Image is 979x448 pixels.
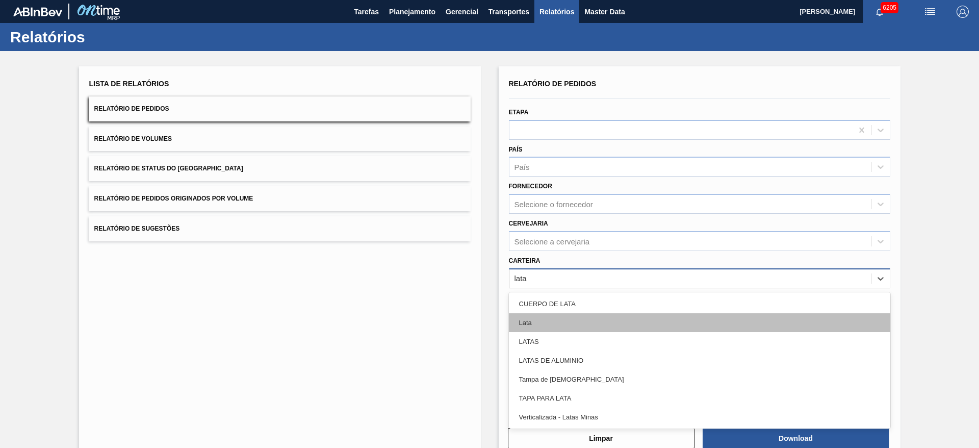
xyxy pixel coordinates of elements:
label: Carteira [509,257,540,264]
span: Master Data [584,6,625,18]
button: Relatório de Volumes [89,127,471,152]
button: Relatório de Pedidos [89,96,471,121]
label: Cervejaria [509,220,548,227]
div: TAPA PARA LATA [509,389,890,408]
span: Relatório de Status do [GEOGRAPHIC_DATA] [94,165,243,172]
span: Relatório de Volumes [94,135,172,142]
h1: Relatórios [10,31,191,43]
div: LATAS DE ALUMINIO [509,351,890,370]
span: 6205 [881,2,898,13]
img: TNhmsLtSVTkK8tSr43FrP2fwEKptu5GPRR3wAAAABJRU5ErkJggg== [13,7,62,16]
span: Transportes [488,6,529,18]
span: Relatório de Pedidos [94,105,169,112]
button: Relatório de Status do [GEOGRAPHIC_DATA] [89,156,471,181]
div: Tampa de [DEMOGRAPHIC_DATA] [509,370,890,389]
button: Relatório de Pedidos Originados por Volume [89,186,471,211]
button: Notificações [863,5,896,19]
img: userActions [924,6,936,18]
div: CUERPO DE LATA [509,294,890,313]
div: País [514,163,530,171]
div: Selecione a cervejaria [514,237,590,245]
span: Gerencial [446,6,478,18]
label: País [509,146,523,153]
div: Verticalizada - Latas Minas [509,408,890,427]
img: Logout [957,6,969,18]
div: LATAS [509,332,890,351]
label: Fornecedor [509,183,552,190]
label: Etapa [509,109,529,116]
button: Relatório de Sugestões [89,216,471,241]
span: Relatórios [539,6,574,18]
span: Relatório de Pedidos Originados por Volume [94,195,253,202]
div: Selecione o fornecedor [514,200,593,209]
span: Lista de Relatórios [89,80,169,88]
span: Planejamento [389,6,435,18]
div: Lata [509,313,890,332]
span: Tarefas [354,6,379,18]
span: Relatório de Sugestões [94,225,180,232]
span: Relatório de Pedidos [509,80,597,88]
